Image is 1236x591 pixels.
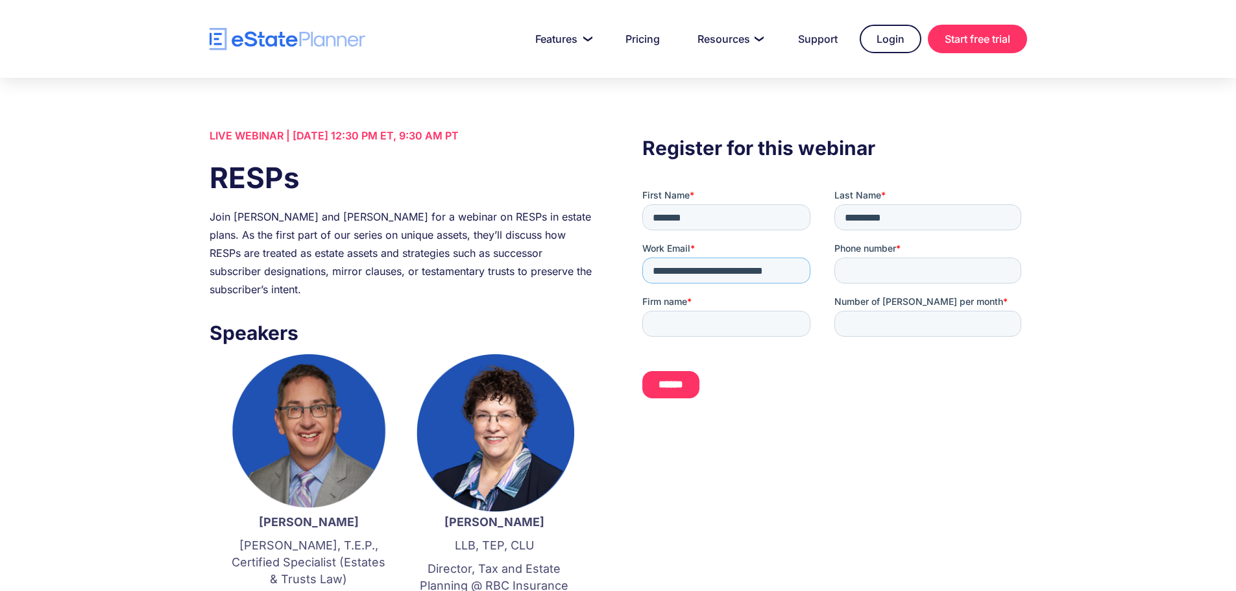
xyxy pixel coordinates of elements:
[415,537,574,554] p: LLB, TEP, CLU
[259,515,359,529] strong: [PERSON_NAME]
[210,127,594,145] div: LIVE WEBINAR | [DATE] 12:30 PM ET, 9:30 AM PT
[520,26,603,52] a: Features
[642,133,1026,163] h3: Register for this webinar
[928,25,1027,53] a: Start free trial
[444,515,544,529] strong: [PERSON_NAME]
[229,537,389,588] p: [PERSON_NAME], T.E.P., Certified Specialist (Estates & Trusts Law)
[210,158,594,198] h1: RESPs
[210,208,594,298] div: Join [PERSON_NAME] and [PERSON_NAME] for a webinar on RESPs in estate plans. As the first part of...
[210,318,594,348] h3: Speakers
[682,26,776,52] a: Resources
[210,28,365,51] a: home
[610,26,675,52] a: Pricing
[860,25,921,53] a: Login
[642,189,1026,409] iframe: Form 0
[782,26,853,52] a: Support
